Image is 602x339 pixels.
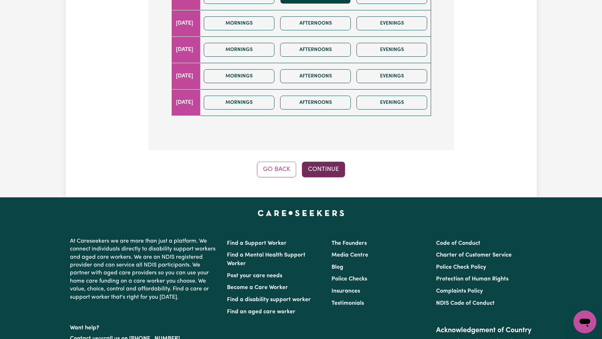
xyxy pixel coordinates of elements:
[70,321,218,332] p: Want help?
[227,273,282,279] a: Post your care needs
[280,69,351,83] button: Afternoons
[204,96,274,110] button: Mornings
[332,264,343,270] a: Blog
[257,162,296,177] button: Go Back
[280,16,351,30] button: Afternoons
[227,309,295,315] a: Find an aged care worker
[302,162,345,177] button: Continue
[332,252,368,258] a: Media Centre
[356,16,427,30] button: Evenings
[171,63,201,89] td: [DATE]
[227,297,311,303] a: Find a disability support worker
[171,89,201,116] td: [DATE]
[204,16,274,30] button: Mornings
[436,264,486,270] a: Police Check Policy
[227,285,288,290] a: Become a Care Worker
[332,276,367,282] a: Police Checks
[436,326,532,335] h2: Acknowledgement of Country
[258,210,344,216] a: Careseekers home page
[332,300,364,306] a: Testimonials
[227,252,305,267] a: Find a Mental Health Support Worker
[70,234,218,304] p: At Careseekers we are more than just a platform. We connect individuals directly to disability su...
[356,69,427,83] button: Evenings
[436,300,495,306] a: NDIS Code of Conduct
[171,36,201,63] td: [DATE]
[356,43,427,57] button: Evenings
[204,69,274,83] button: Mornings
[332,288,360,294] a: Insurances
[280,96,351,110] button: Afternoons
[171,10,201,36] td: [DATE]
[436,276,509,282] a: Protection of Human Rights
[356,96,427,110] button: Evenings
[332,241,367,246] a: The Founders
[204,43,274,57] button: Mornings
[436,288,483,294] a: Complaints Policy
[227,241,287,246] a: Find a Support Worker
[436,252,512,258] a: Charter of Customer Service
[280,43,351,57] button: Afternoons
[573,310,596,333] iframe: Button to launch messaging window
[436,241,480,246] a: Code of Conduct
